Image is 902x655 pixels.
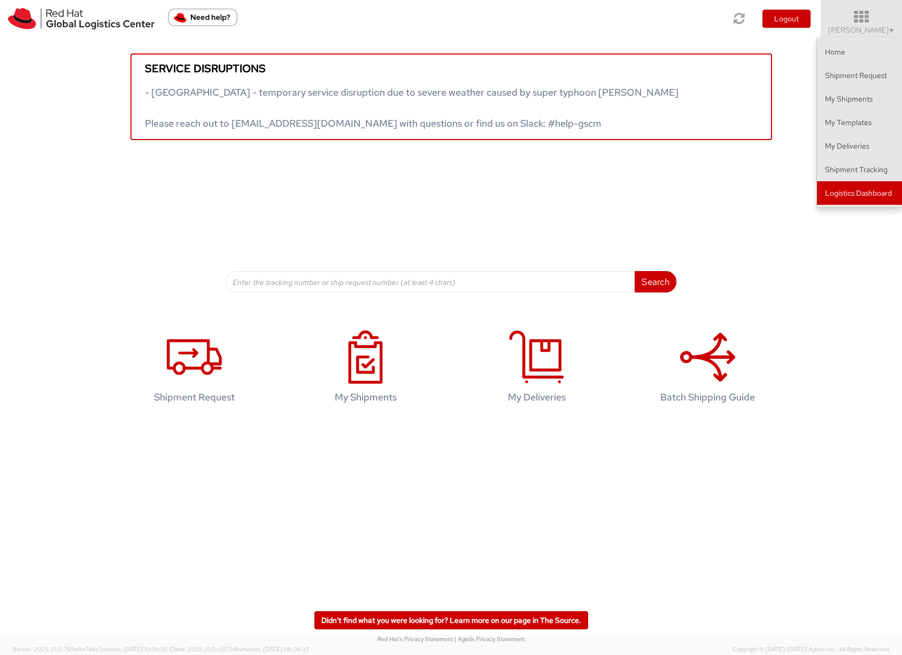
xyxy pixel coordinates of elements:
[126,392,264,403] h4: Shipment Request
[103,645,168,653] span: master, [DATE] 10:09:35
[733,645,889,654] span: Copyright © [DATE]-[DATE] Agistix Inc., All Rights Reserved
[817,158,902,181] a: Shipment Tracking
[628,319,788,419] a: Batch Shipping Guide
[817,64,902,87] a: Shipment Request
[314,611,588,629] a: Didn't find what you were looking for? Learn more on our page in The Source.
[639,392,777,403] h4: Batch Shipping Guide
[817,111,902,134] a: My Templates
[468,392,606,403] h4: My Deliveries
[762,10,811,28] button: Logout
[242,645,310,653] span: master, [DATE] 08:04:37
[377,635,453,643] a: Red Hat's Privacy Statement
[8,8,155,29] img: rh-logistics-00dfa346123c4ec078e1.svg
[130,53,772,140] a: Service disruptions - [GEOGRAPHIC_DATA] - temporary service disruption due to severe weather caus...
[817,87,902,111] a: My Shipments
[226,271,636,292] input: Enter the tracking number or ship request number (at least 4 chars)
[817,181,902,205] a: Logistics Dashboard
[286,319,446,419] a: My Shipments
[114,319,275,419] a: Shipment Request
[457,319,617,419] a: My Deliveries
[828,25,895,35] span: [PERSON_NAME]
[169,645,310,653] span: Client: 2025.21.0-c073d8a
[145,63,758,74] h5: Service disruptions
[635,271,676,292] button: Search
[168,9,237,26] button: Need help?
[454,635,525,643] a: | Agistix Privacy Statement
[145,86,679,129] span: - [GEOGRAPHIC_DATA] - temporary service disruption due to severe weather caused by super typhoon ...
[297,392,435,403] h4: My Shipments
[13,645,168,653] span: Server: 2025.21.0-769a9a7b8c3
[817,40,902,64] a: Home
[817,134,902,158] a: My Deliveries
[889,26,895,35] span: ▼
